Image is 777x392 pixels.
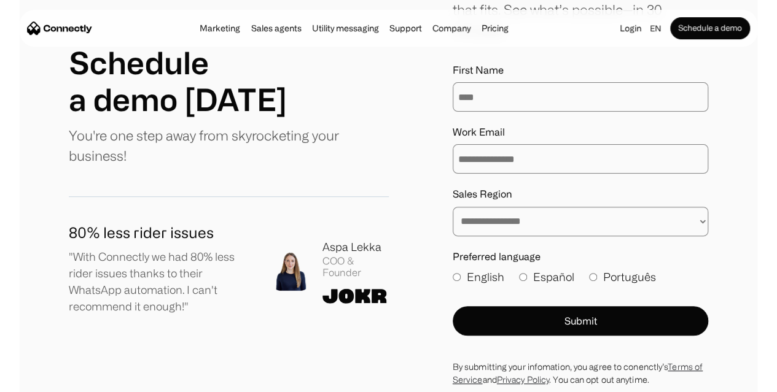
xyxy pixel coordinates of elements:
[432,20,470,37] div: Company
[645,20,670,37] div: en
[589,273,597,281] input: Português
[429,20,474,37] div: Company
[670,17,750,39] a: Schedule a demo
[616,20,645,37] a: Login
[453,273,461,281] input: English
[27,19,92,37] a: home
[247,23,305,33] a: Sales agents
[308,23,383,33] a: Utility messaging
[497,375,549,384] a: Privacy Policy
[69,44,287,118] h1: Schedule a demo [DATE]
[453,360,708,386] div: By submitting your infomation, you agree to conenctly’s and . You can opt out anytime.
[453,362,703,384] a: Terms of Service
[322,239,389,255] div: Aspa Lekka
[25,371,74,388] ul: Language list
[519,269,574,285] label: Español
[453,126,708,138] label: Work Email
[386,23,426,33] a: Support
[12,369,74,388] aside: Language selected: English
[453,269,504,285] label: English
[519,273,527,281] input: Español
[478,23,512,33] a: Pricing
[69,125,389,166] p: You're one step away from skyrocketing your business!
[453,251,708,263] label: Preferred language
[650,20,661,37] div: en
[453,306,708,336] button: Submit
[69,248,251,315] p: "With Connectly we had 80% less rider issues thanks to their WhatsApp automation. I can't recomme...
[322,255,389,279] div: COO & Founder
[453,188,708,200] label: Sales Region
[69,221,251,244] h1: 80% less rider issues
[589,269,656,285] label: Português
[453,64,708,76] label: First Name
[196,23,244,33] a: Marketing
